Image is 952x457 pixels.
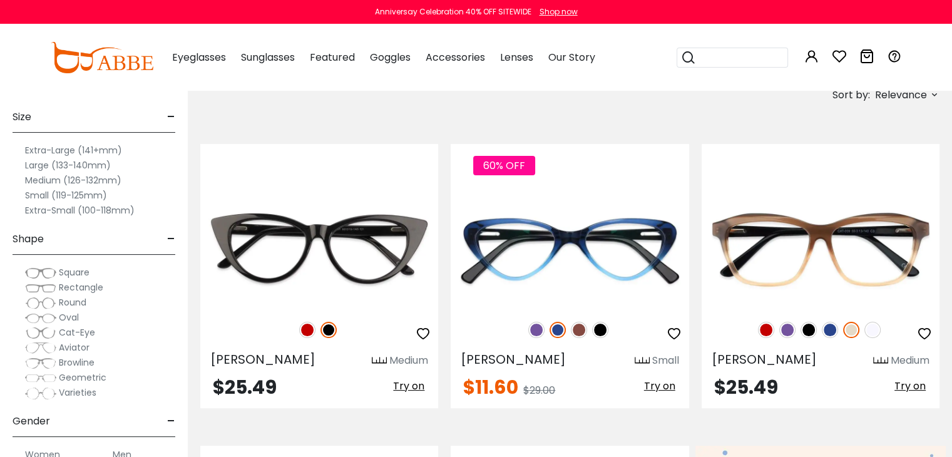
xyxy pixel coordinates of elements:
[426,50,485,64] span: Accessories
[894,379,926,393] span: Try on
[393,379,424,393] span: Try on
[25,327,56,339] img: Cat-Eye.png
[59,281,103,294] span: Rectangle
[200,189,438,308] img: Black Nora - Acetate ,Universal Bridge Fit
[59,371,106,384] span: Geometric
[451,189,688,308] img: Blue Hannah - Acetate ,Universal Bridge Fit
[59,341,90,354] span: Aviator
[59,311,79,324] span: Oval
[843,322,859,338] img: Cream
[571,322,587,338] img: Brown
[25,267,56,279] img: Square.png
[59,356,95,369] span: Browline
[375,6,531,18] div: Anniversay Celebration 40% OFF SITEWIDE
[25,387,56,400] img: Varieties.png
[473,156,535,175] span: 60% OFF
[592,322,608,338] img: Black
[213,374,277,401] span: $25.49
[299,322,315,338] img: Red
[702,189,939,308] img: Cream Sonia - Acetate ,Universal Bridge Fit
[523,383,555,398] span: $29.00
[550,322,566,338] img: Blue
[210,351,315,368] span: [PERSON_NAME]
[25,282,56,294] img: Rectangle.png
[25,297,56,309] img: Round.png
[644,379,675,393] span: Try on
[779,322,796,338] img: Purple
[310,50,355,64] span: Featured
[372,356,387,366] img: size ruler
[389,378,428,394] button: Try on
[25,188,107,203] label: Small (119-125mm)
[389,353,428,368] div: Medium
[873,356,888,366] img: size ruler
[25,143,122,158] label: Extra-Large (141+mm)
[891,378,929,394] button: Try on
[167,406,175,436] span: -
[25,312,56,324] img: Oval.png
[59,386,96,399] span: Varieties
[540,6,578,18] div: Shop now
[25,372,56,384] img: Geometric.png
[25,342,56,354] img: Aviator.png
[864,322,881,338] img: Translucent
[461,351,566,368] span: [PERSON_NAME]
[13,102,31,132] span: Size
[25,173,121,188] label: Medium (126-132mm)
[533,6,578,17] a: Shop now
[640,378,679,394] button: Try on
[528,322,545,338] img: Purple
[25,357,56,369] img: Browline.png
[13,224,44,254] span: Shape
[25,203,135,218] label: Extra-Small (100-118mm)
[635,356,650,366] img: size ruler
[241,50,295,64] span: Sunglasses
[320,322,337,338] img: Black
[822,322,838,338] img: Blue
[758,322,774,338] img: Red
[891,353,929,368] div: Medium
[875,84,927,106] span: Relevance
[167,102,175,132] span: -
[51,42,153,73] img: abbeglasses.com
[172,50,226,64] span: Eyeglasses
[167,224,175,254] span: -
[463,374,518,401] span: $11.60
[59,296,86,309] span: Round
[59,326,95,339] span: Cat-Eye
[832,88,870,102] span: Sort by:
[59,266,90,279] span: Square
[25,158,111,173] label: Large (133-140mm)
[13,406,50,436] span: Gender
[714,374,778,401] span: $25.49
[801,322,817,338] img: Black
[652,353,679,368] div: Small
[500,50,533,64] span: Lenses
[548,50,595,64] span: Our Story
[370,50,411,64] span: Goggles
[712,351,817,368] span: [PERSON_NAME]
